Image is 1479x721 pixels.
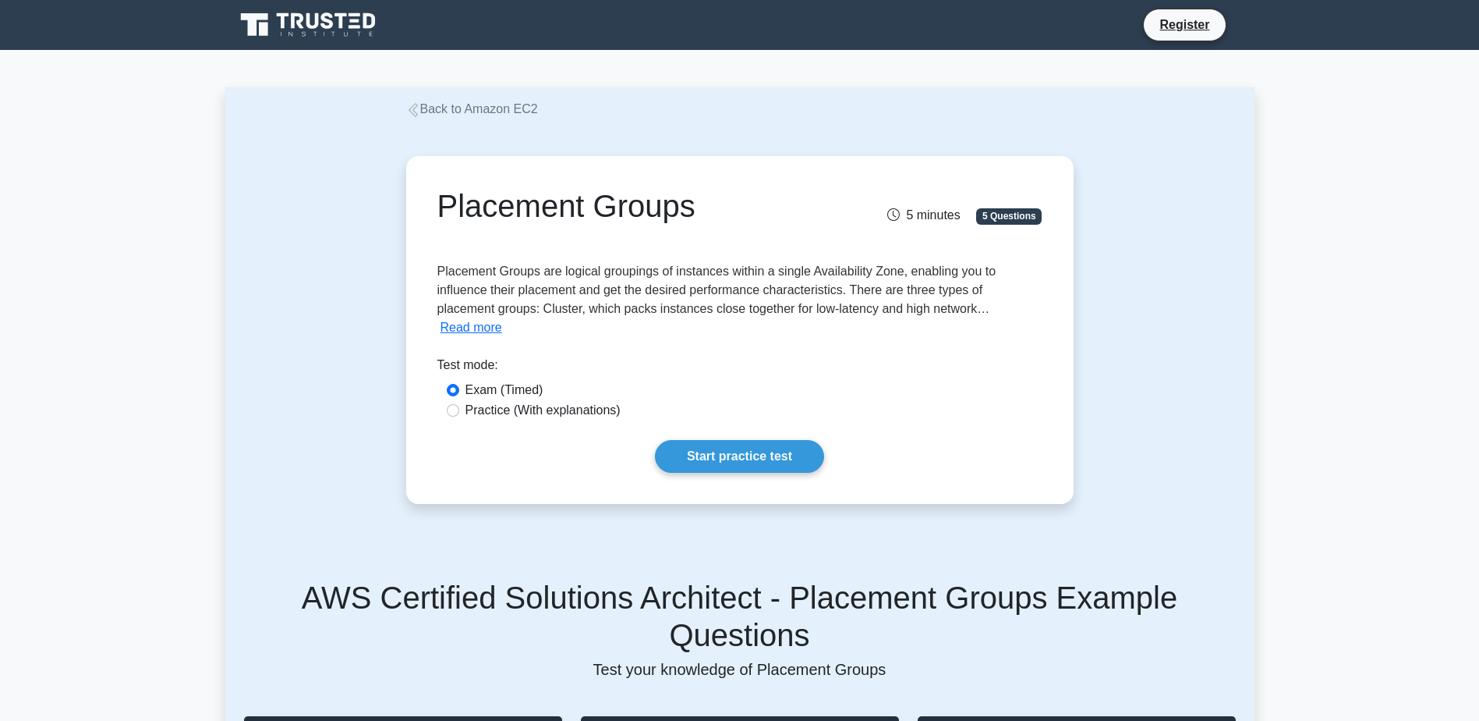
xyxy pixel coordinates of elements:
[437,356,1042,381] div: Test mode:
[441,318,502,337] button: Read more
[244,579,1236,654] h5: AWS Certified Solutions Architect - Placement Groups Example Questions
[465,401,621,420] label: Practice (With explanations)
[465,381,543,400] label: Exam (Timed)
[887,208,960,222] span: 5 minutes
[406,102,538,115] a: Back to Amazon EC2
[655,440,824,473] a: Start practice test
[437,265,996,315] span: Placement Groups are logical groupings of instances within a single Availability Zone, enabling y...
[976,208,1042,224] span: 5 Questions
[437,187,834,225] h1: Placement Groups
[1150,15,1219,34] a: Register
[244,660,1236,679] p: Test your knowledge of Placement Groups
